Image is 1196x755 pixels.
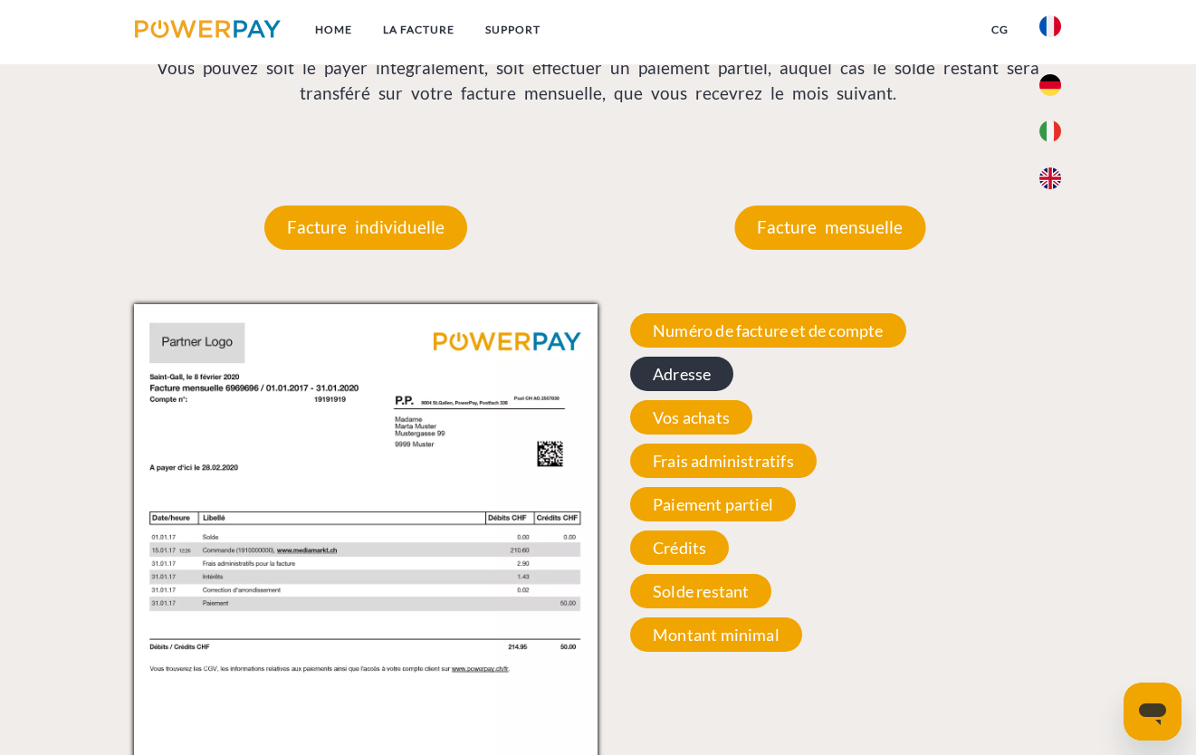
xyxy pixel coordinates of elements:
[630,487,796,521] span: Paiement partiel
[630,574,771,608] span: Solde restant
[630,617,802,652] span: Montant minimal
[630,357,733,391] span: Adresse
[1039,15,1061,37] img: fr
[734,205,925,249] p: Facture mensuelle
[1124,683,1182,741] iframe: Bouton de lancement de la fenêtre de messagerie
[135,20,281,38] img: logo-powerpay.svg
[630,444,817,478] span: Frais administratifs
[134,55,1062,107] p: Vous pouvez soit le payer intégralement, soit effectuer un paiement partiel, auquel cas le solde ...
[264,205,467,249] p: Facture individuelle
[1039,167,1061,189] img: en
[630,400,752,435] span: Vos achats
[976,14,1024,46] a: CG
[1039,120,1061,142] img: it
[470,14,556,46] a: Support
[300,14,368,46] a: Home
[368,14,470,46] a: LA FACTURE
[630,530,729,565] span: Crédits
[630,313,905,348] span: Numéro de facture et de compte
[1039,74,1061,96] img: de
